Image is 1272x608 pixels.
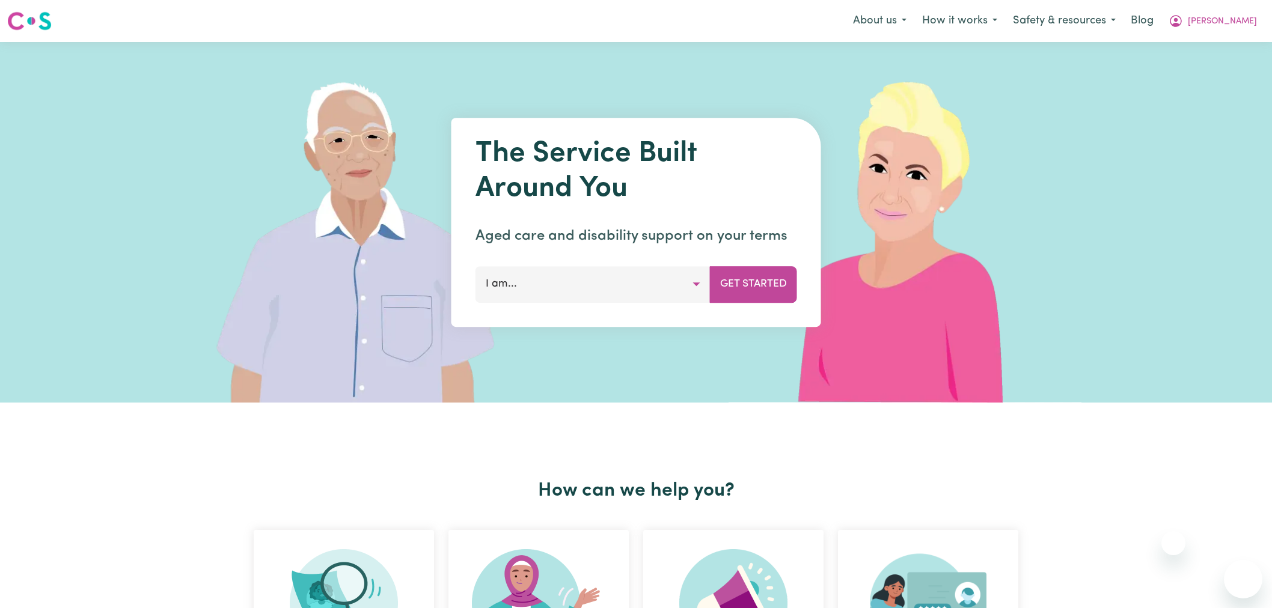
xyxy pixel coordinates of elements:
[1224,560,1262,598] iframe: Button to launch messaging window
[914,8,1005,34] button: How it works
[7,7,52,35] a: Careseekers logo
[710,266,797,302] button: Get Started
[1124,8,1161,34] a: Blog
[1005,8,1124,34] button: Safety & resources
[1188,15,1257,28] span: [PERSON_NAME]
[475,225,797,247] p: Aged care and disability support on your terms
[1161,8,1265,34] button: My Account
[246,479,1026,502] h2: How can we help you?
[845,8,914,34] button: About us
[475,137,797,206] h1: The Service Built Around You
[1161,531,1185,555] iframe: Close message
[475,266,711,302] button: I am...
[7,10,52,32] img: Careseekers logo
